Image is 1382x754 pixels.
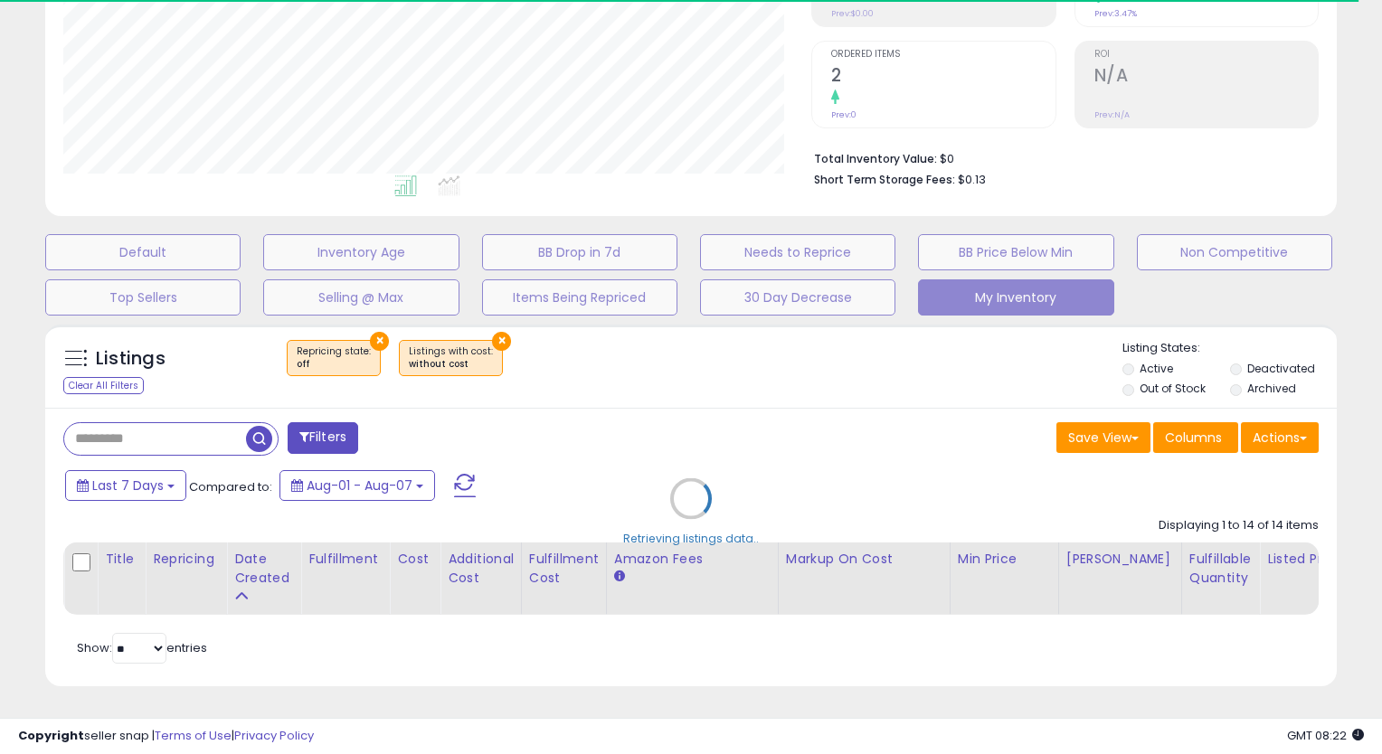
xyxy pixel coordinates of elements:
span: Ordered Items [831,50,1055,60]
button: Default [45,234,241,270]
strong: Copyright [18,727,84,744]
button: 30 Day Decrease [700,279,895,316]
a: Terms of Use [155,727,232,744]
button: Inventory Age [263,234,459,270]
b: Short Term Storage Fees: [814,172,955,187]
button: Items Being Repriced [482,279,677,316]
a: Privacy Policy [234,727,314,744]
button: My Inventory [918,279,1113,316]
button: Selling @ Max [263,279,459,316]
h2: N/A [1094,65,1318,90]
button: Non Competitive [1137,234,1332,270]
small: Prev: 0 [831,109,857,120]
small: Prev: N/A [1094,109,1130,120]
span: 2025-08-15 08:22 GMT [1287,727,1364,744]
li: $0 [814,146,1305,168]
small: Prev: 3.47% [1094,8,1137,19]
small: Prev: $0.00 [831,8,874,19]
h2: 2 [831,65,1055,90]
span: ROI [1094,50,1318,60]
b: Total Inventory Value: [814,151,937,166]
div: Retrieving listings data.. [623,530,759,546]
button: Top Sellers [45,279,241,316]
div: seller snap | | [18,728,314,745]
span: $0.13 [958,171,986,188]
button: Needs to Reprice [700,234,895,270]
button: BB Price Below Min [918,234,1113,270]
button: BB Drop in 7d [482,234,677,270]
